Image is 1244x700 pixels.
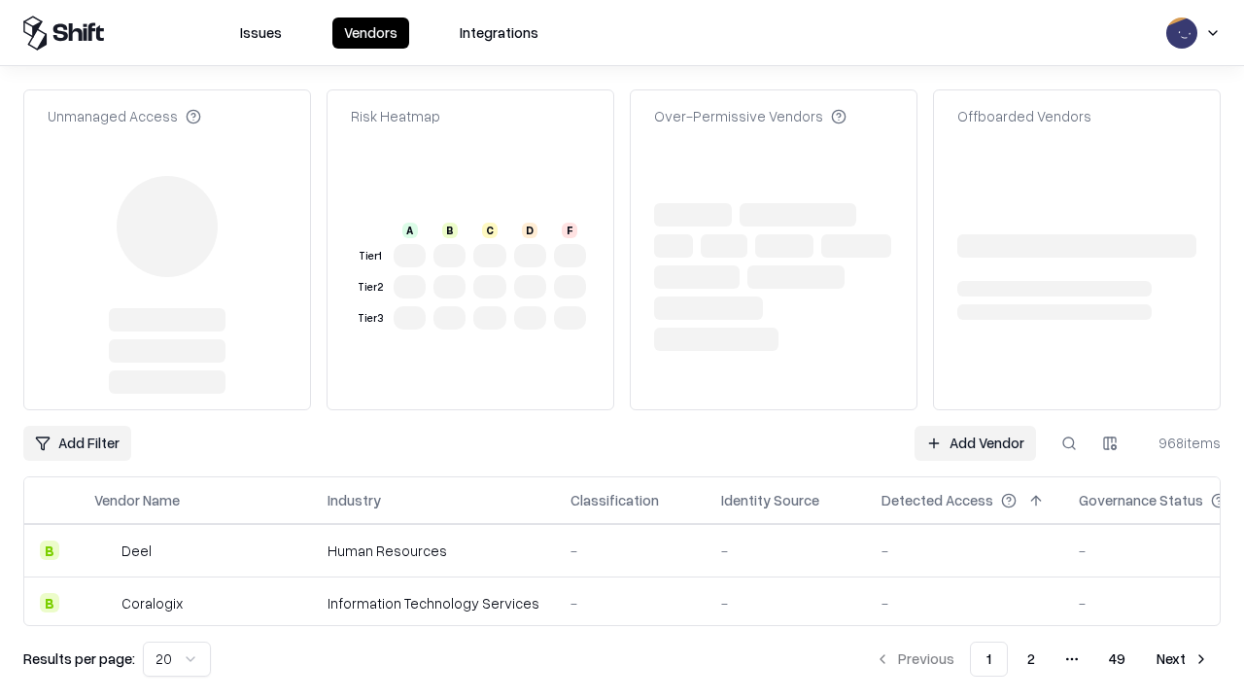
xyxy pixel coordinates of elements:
button: 1 [970,642,1008,677]
div: - [721,541,850,561]
div: Unmanaged Access [48,106,201,126]
div: D [522,223,537,238]
div: - [881,541,1048,561]
div: 968 items [1143,433,1221,453]
div: Risk Heatmap [351,106,440,126]
button: 49 [1093,642,1141,677]
img: Deel [94,541,114,560]
div: Offboarded Vendors [957,106,1091,126]
button: Next [1145,642,1221,677]
div: B [40,593,59,612]
div: - [570,541,690,561]
div: Governance Status [1079,490,1203,510]
div: Coralogix [121,593,183,613]
button: Vendors [332,17,409,49]
div: Classification [570,490,659,510]
button: Add Filter [23,426,131,461]
div: Tier 2 [355,279,386,296]
div: - [881,593,1048,613]
div: Human Resources [328,541,539,561]
div: Identity Source [721,490,819,510]
div: Over-Permissive Vendors [654,106,847,126]
button: 2 [1012,642,1051,677]
div: Tier 1 [355,248,386,264]
div: Deel [121,541,152,561]
div: Detected Access [881,490,993,510]
div: B [40,541,59,560]
button: Issues [228,17,294,49]
div: C [482,223,498,238]
div: F [562,223,577,238]
div: - [721,593,850,613]
nav: pagination [863,642,1221,677]
div: - [570,593,690,613]
div: Information Technology Services [328,593,539,613]
img: Coralogix [94,593,114,612]
a: Add Vendor [915,426,1036,461]
div: Tier 3 [355,310,386,327]
p: Results per page: [23,648,135,669]
div: A [402,223,418,238]
div: Vendor Name [94,490,180,510]
div: B [442,223,458,238]
div: Industry [328,490,381,510]
button: Integrations [448,17,550,49]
